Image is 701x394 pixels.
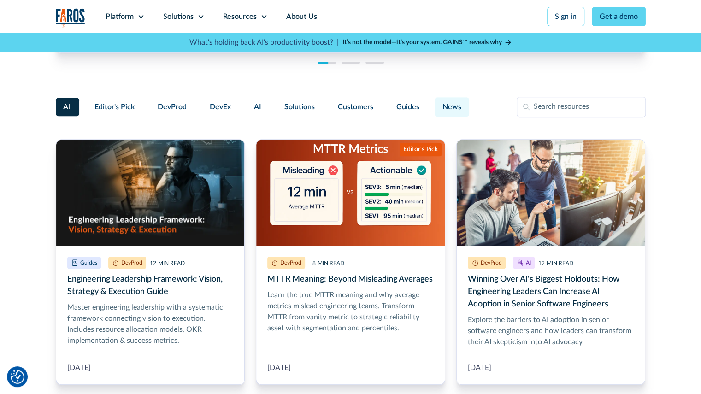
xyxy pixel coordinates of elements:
[189,37,339,48] p: What's holding back AI's productivity boost? |
[256,140,445,246] img: Illustration of misleading vs. actionable MTTR metrics
[547,7,584,26] a: Sign in
[592,7,646,26] a: Get a demo
[94,101,135,112] span: Editor's Pick
[56,8,85,27] img: Logo of the analytics and reporting company Faros.
[442,101,461,112] span: News
[56,139,245,385] a: Engineering Leadership Framework: Vision, Strategy & Execution Guide
[56,97,646,117] form: Filter Form
[342,38,512,47] a: It’s not the model—it’s your system. GAINS™ reveals why
[256,139,445,385] a: MTTR Meaning: Beyond Misleading Averages
[11,370,24,384] button: Cookie Settings
[163,11,194,22] div: Solutions
[456,139,646,385] a: Winning Over AI's Biggest Holdouts: How Engineering Leaders Can Increase AI Adoption in Senior So...
[56,140,245,246] img: Realistic image of an engineering leader at work
[517,97,646,117] input: Search resources
[11,370,24,384] img: Revisit consent button
[284,101,315,112] span: Solutions
[56,8,85,27] a: home
[63,101,72,112] span: All
[457,140,645,246] img: two male senior software developers looking at computer screens in a busy office
[396,101,419,112] span: Guides
[158,101,187,112] span: DevProd
[223,11,257,22] div: Resources
[342,39,502,46] strong: It’s not the model—it’s your system. GAINS™ reveals why
[338,101,373,112] span: Customers
[254,101,261,112] span: AI
[210,101,231,112] span: DevEx
[106,11,134,22] div: Platform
